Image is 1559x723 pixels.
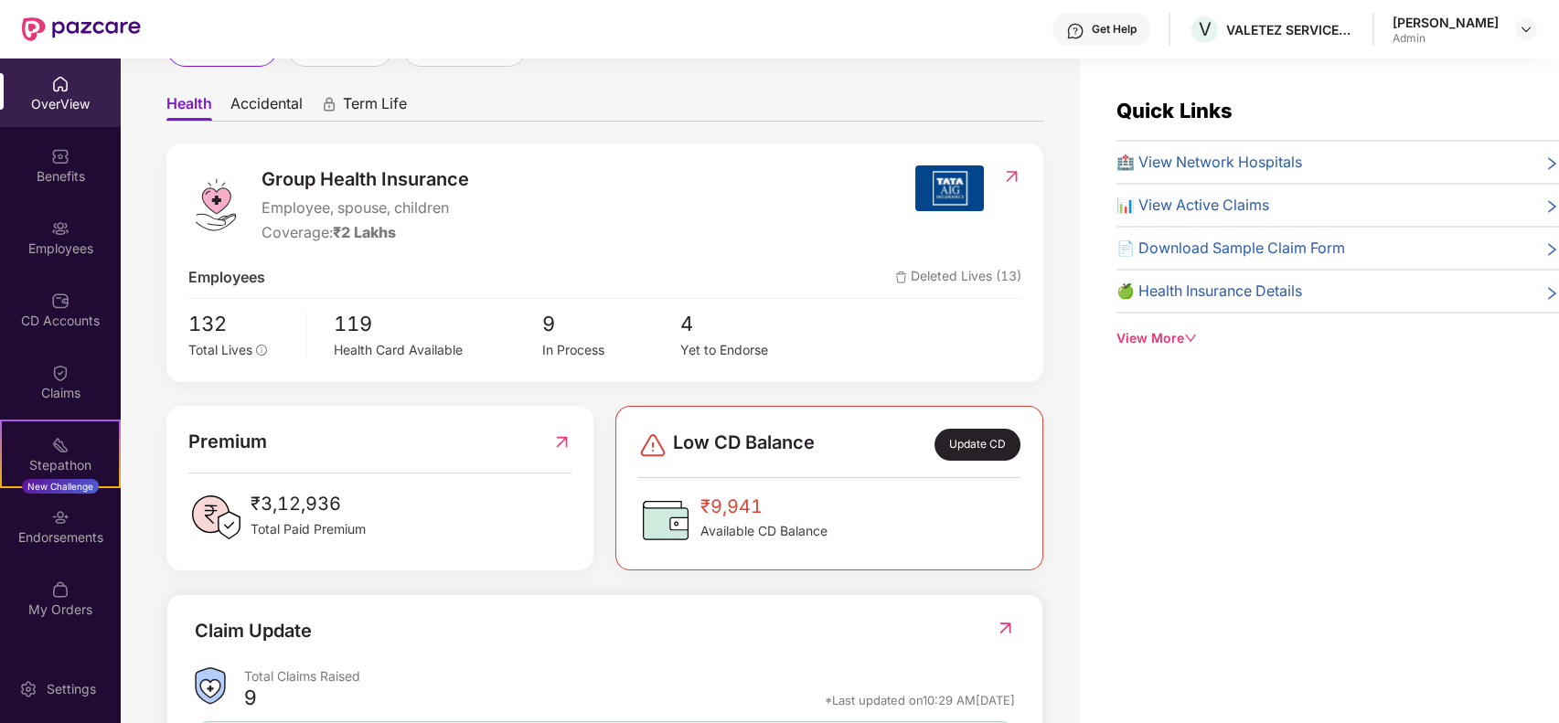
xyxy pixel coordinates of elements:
img: RedirectIcon [996,619,1015,637]
img: svg+xml;base64,PHN2ZyBpZD0iQ0RfQWNjb3VudHMiIGRhdGEtbmFtZT0iQ0QgQWNjb3VudHMiIHhtbG5zPSJodHRwOi8vd3... [51,292,69,310]
div: *Last updated on 10:29 AM[DATE] [825,692,1015,708]
div: Stepathon [2,456,119,474]
span: down [1184,332,1197,345]
span: ₹9,941 [700,493,828,521]
img: New Pazcare Logo [22,17,141,41]
span: Health [166,94,212,121]
span: Employee, spouse, children [262,197,469,219]
span: info-circle [256,345,267,356]
span: 119 [334,308,542,340]
span: ₹3,12,936 [251,490,366,518]
span: right [1544,197,1559,217]
img: svg+xml;base64,PHN2ZyBpZD0iTXlfT3JkZXJzIiBkYXRhLW5hbWU9Ik15IE9yZGVycyIgeG1sbnM9Imh0dHA6Ly93d3cudz... [51,580,69,599]
div: Get Help [1092,22,1137,37]
div: Yet to Endorse [680,340,819,360]
span: Deleted Lives (13) [895,266,1021,289]
img: deleteIcon [895,271,907,283]
img: logo [188,177,243,232]
div: Update CD [934,429,1020,461]
span: Accidental [230,94,303,121]
div: Settings [41,680,101,698]
span: Premium [188,428,267,456]
div: In Process [541,340,680,360]
div: Claim Update [195,617,312,645]
div: Health Card Available [334,340,542,360]
span: Low CD Balance [673,429,815,461]
span: V [1199,18,1212,40]
img: RedirectIcon [1002,167,1021,186]
span: right [1544,283,1559,303]
img: svg+xml;base64,PHN2ZyBpZD0iU2V0dGluZy0yMHgyMCIgeG1sbnM9Imh0dHA6Ly93d3cudzMub3JnLzIwMDAvc3ZnIiB3aW... [19,680,37,698]
img: RedirectIcon [552,428,571,456]
div: Total Claims Raised [244,667,1015,685]
img: svg+xml;base64,PHN2ZyBpZD0iRHJvcGRvd24tMzJ4MzIiIHhtbG5zPSJodHRwOi8vd3d3LnczLm9yZy8yMDAwL3N2ZyIgd2... [1519,22,1533,37]
img: svg+xml;base64,PHN2ZyBpZD0iRGFuZ2VyLTMyeDMyIiB4bWxucz0iaHR0cDovL3d3dy53My5vcmcvMjAwMC9zdmciIHdpZH... [638,431,667,460]
span: Group Health Insurance [262,165,469,194]
img: CDBalanceIcon [638,493,693,548]
img: insurerIcon [915,165,984,211]
div: [PERSON_NAME] [1393,14,1499,31]
img: svg+xml;base64,PHN2ZyBpZD0iRW5kb3JzZW1lbnRzIiB4bWxucz0iaHR0cDovL3d3dy53My5vcmcvMjAwMC9zdmciIHdpZH... [51,508,69,526]
span: 4 [680,308,819,340]
span: 📄 Download Sample Claim Form [1116,237,1345,260]
div: 9 [244,685,257,716]
span: 9 [541,308,680,340]
div: View More [1116,328,1559,348]
img: svg+xml;base64,PHN2ZyBpZD0iRW1wbG95ZWVzIiB4bWxucz0iaHR0cDovL3d3dy53My5vcmcvMjAwMC9zdmciIHdpZHRoPS... [51,219,69,238]
span: Quick Links [1116,99,1233,122]
span: Employees [188,266,265,289]
img: svg+xml;base64,PHN2ZyBpZD0iQmVuZWZpdHMiIHhtbG5zPSJodHRwOi8vd3d3LnczLm9yZy8yMDAwL3N2ZyIgd2lkdGg9Ij... [51,147,69,165]
div: animation [321,96,337,112]
div: VALETEZ SERVICES PRIVATE LIMITED [1226,21,1354,38]
img: PaidPremiumIcon [188,490,243,545]
span: 132 [188,308,293,340]
span: Term Life [343,94,407,121]
span: 🍏 Health Insurance Details [1116,280,1302,303]
div: New Challenge [22,479,99,494]
span: Available CD Balance [700,521,828,541]
span: 🏥 View Network Hospitals [1116,151,1302,174]
span: Total Paid Premium [251,519,366,539]
img: ClaimsSummaryIcon [195,667,226,705]
span: Total Lives [188,342,252,357]
img: svg+xml;base64,PHN2ZyBpZD0iSGVscC0zMngzMiIgeG1sbnM9Imh0dHA6Ly93d3cudzMub3JnLzIwMDAvc3ZnIiB3aWR0aD... [1066,22,1084,40]
span: right [1544,154,1559,174]
img: svg+xml;base64,PHN2ZyBpZD0iSG9tZSIgeG1sbnM9Imh0dHA6Ly93d3cudzMub3JnLzIwMDAvc3ZnIiB3aWR0aD0iMjAiIG... [51,75,69,93]
img: svg+xml;base64,PHN2ZyBpZD0iQ2xhaW0iIHhtbG5zPSJodHRwOi8vd3d3LnczLm9yZy8yMDAwL3N2ZyIgd2lkdGg9IjIwIi... [51,364,69,382]
img: svg+xml;base64,PHN2ZyB4bWxucz0iaHR0cDovL3d3dy53My5vcmcvMjAwMC9zdmciIHdpZHRoPSIyMSIgaGVpZ2h0PSIyMC... [51,436,69,454]
span: right [1544,240,1559,260]
span: 📊 View Active Claims [1116,194,1269,217]
span: ₹2 Lakhs [333,223,396,241]
div: Coverage: [262,221,469,244]
div: Admin [1393,31,1499,46]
